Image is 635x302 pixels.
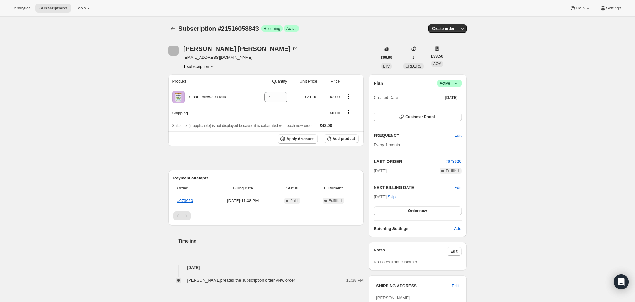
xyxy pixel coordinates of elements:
[319,74,342,88] th: Price
[374,184,454,191] h2: NEXT BILLING DATE
[168,46,179,56] span: Kelisha Thomas
[172,91,185,103] img: product img
[614,274,629,289] div: Open Intercom Messenger
[168,24,177,33] button: Subscriptions
[324,134,359,143] button: Add product
[451,249,458,254] span: Edit
[76,6,86,11] span: Tools
[374,113,461,121] button: Customer Portal
[179,25,259,32] span: Subscription #21516058843
[346,277,364,283] span: 11:38 PM
[275,278,295,283] a: View order
[276,185,308,191] span: Status
[374,195,396,199] span: [DATE] ·
[428,24,458,33] button: Create order
[344,109,354,116] button: Shipping actions
[72,4,96,13] button: Tools
[448,281,462,291] button: Edit
[374,80,383,86] h2: Plan
[606,6,621,11] span: Settings
[384,192,399,202] button: Skip
[10,4,34,13] button: Analytics
[576,6,584,11] span: Help
[187,278,295,283] span: [PERSON_NAME] created the subscription order.
[374,260,417,264] span: No notes from customer
[35,4,71,13] button: Subscriptions
[374,168,387,174] span: [DATE]
[452,283,459,289] span: Edit
[408,208,427,213] span: Order now
[374,206,461,215] button: Order now
[388,194,396,200] span: Skip
[446,158,462,165] button: #673620
[286,136,314,141] span: Apply discount
[214,198,273,204] span: [DATE] · 11:38 PM
[264,26,280,31] span: Recurring
[305,95,317,99] span: £21.00
[413,55,415,60] span: 2
[172,124,314,128] span: Sales tax (if applicable) is not displayed because it is calculated with each new order.
[441,93,462,102] button: [DATE]
[445,95,458,100] span: [DATE]
[168,265,364,271] h4: [DATE]
[214,185,273,191] span: Billing date
[168,106,252,120] th: Shipping
[374,142,400,147] span: Every 1 month
[566,4,595,13] button: Help
[454,132,461,139] span: Edit
[179,238,364,244] h2: Timeline
[433,62,441,66] span: AOV
[432,26,454,31] span: Create order
[381,55,392,60] span: £66.99
[330,111,340,115] span: £0.00
[450,224,465,234] button: Add
[173,211,359,220] nav: Pagination
[177,198,193,203] a: #673620
[185,94,227,100] div: Goat Follow-On Milk
[376,283,452,289] h3: SHIPPING ADDRESS
[454,226,461,232] span: Add
[596,4,625,13] button: Settings
[173,181,212,195] th: Order
[173,175,359,181] h2: Payment attempts
[184,63,216,69] button: Product actions
[320,123,332,128] span: £42.00
[328,95,340,99] span: £42.00
[374,132,454,139] h2: FREQUENCY
[440,80,459,86] span: Active
[377,53,396,62] button: £66.99
[374,95,398,101] span: Created Date
[451,130,465,140] button: Edit
[454,184,461,191] button: Edit
[184,54,298,61] span: [EMAIL_ADDRESS][DOMAIN_NAME]
[252,74,289,88] th: Quantity
[184,46,298,52] div: [PERSON_NAME] [PERSON_NAME]
[14,6,30,11] span: Analytics
[446,168,459,173] span: Fulfilled
[374,158,446,165] h2: LAST ORDER
[39,6,67,11] span: Subscriptions
[286,26,297,31] span: Active
[374,226,454,232] h6: Batching Settings
[405,64,421,69] span: ORDERS
[405,114,435,119] span: Customer Portal
[333,136,355,141] span: Add product
[447,247,462,256] button: Edit
[329,198,342,203] span: Fulfilled
[383,64,390,69] span: LTV
[289,74,319,88] th: Unit Price
[312,185,355,191] span: Fulfillment
[409,53,419,62] button: 2
[168,74,252,88] th: Product
[431,53,444,59] span: £33.50
[344,93,354,100] button: Product actions
[290,198,298,203] span: Paid
[278,134,317,144] button: Apply discount
[446,159,462,164] a: #673620
[374,247,447,256] h3: Notes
